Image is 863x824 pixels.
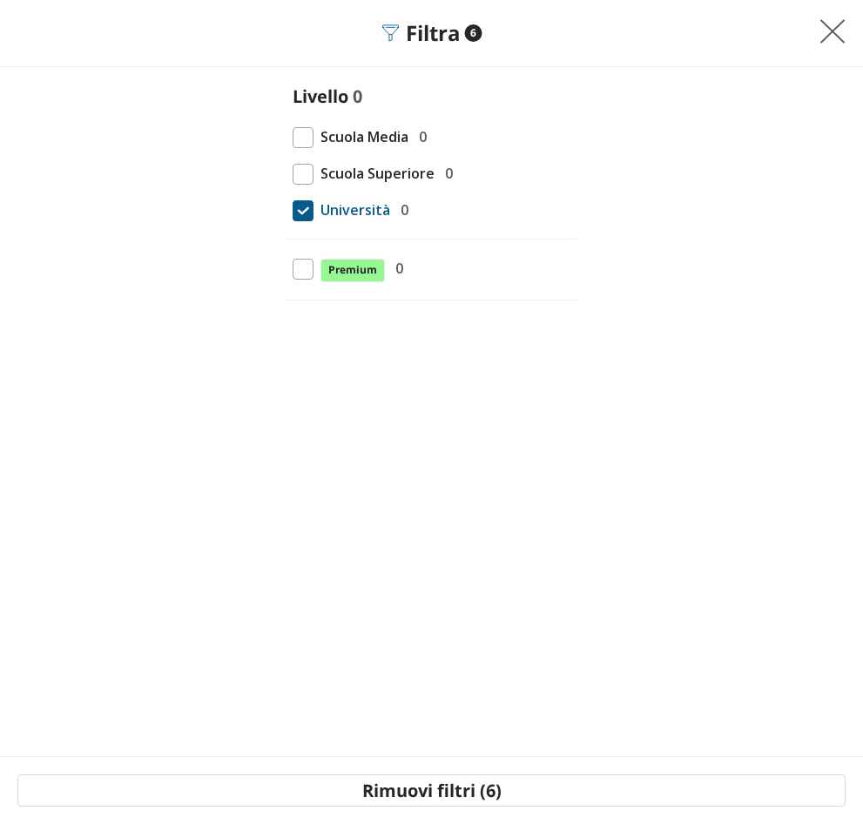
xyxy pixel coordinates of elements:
span: Scuola Media [314,125,408,148]
div: Filtra [381,21,482,45]
span: Università [314,199,390,221]
span: 0 [353,84,362,108]
span: 0 [394,199,408,221]
span: Scuola Superiore [314,162,435,185]
button: Rimuovi filtri (6) [17,774,846,807]
span: 0 [438,162,453,185]
label: Livello [293,84,348,108]
span: Premium [320,259,385,281]
span: 0 [388,257,403,280]
span: 6 [464,24,482,42]
img: Chiudi filtri mobile [819,18,846,44]
img: Filtra filtri mobile [381,24,399,42]
span: 0 [412,125,427,148]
